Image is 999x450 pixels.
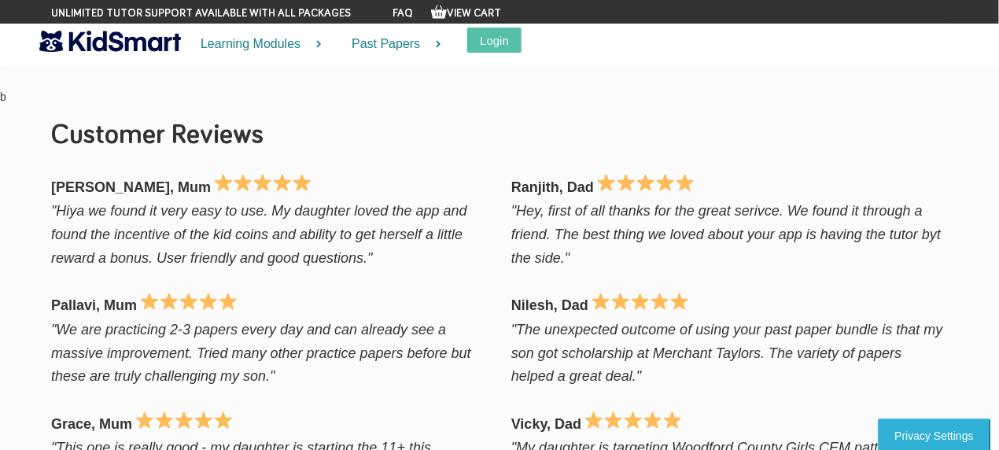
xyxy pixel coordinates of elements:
[51,6,351,21] span: Unlimited tutor support available with all packages
[431,8,501,19] a: View Cart
[51,203,467,266] i: "Hiya we found it very easy to use. My daughter loved the app and found the incentive of the kid ...
[51,417,132,433] b: Grace, Mum
[511,179,594,195] b: Ranjith, Dad
[511,417,581,433] b: Vicky, Dad
[51,179,211,195] b: [PERSON_NAME], Mum
[39,28,181,55] img: KidSmart logo
[332,24,452,65] a: Past Papers
[51,322,471,385] i: "We are practicing 2-3 papers every day and can already see a massive improvement. Tried many oth...
[181,24,332,65] a: Learning Modules
[393,8,413,19] a: FAQ
[467,28,522,53] button: Login
[51,298,137,314] b: Pallavi, Mum
[51,120,948,152] h2: Customer Reviews
[431,4,447,20] img: Your items in the shopping basket
[511,298,588,314] b: Nilesh, Dad
[511,203,941,266] i: "Hey, first of all thanks for the great serivce. We found it through a friend. The best thing we ...
[511,322,943,385] i: "The unexpected outcome of using your past paper bundle is that my son got scholarship at Merchan...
